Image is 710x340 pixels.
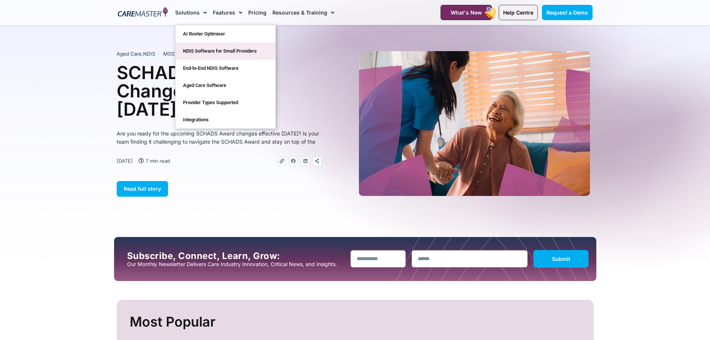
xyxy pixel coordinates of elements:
[499,5,538,20] a: Help Centre
[175,25,276,129] ul: Solutions
[552,256,570,262] span: Submit
[542,5,593,20] a: Request a Demo
[143,51,155,57] span: NDIS
[546,9,588,16] span: Request a Demo
[118,7,168,18] img: CareMaster Logo
[441,5,492,20] a: What's New
[533,250,589,268] button: Submit
[117,181,168,197] a: Read full story
[144,157,170,165] span: 7 min read
[176,94,275,111] a: Provider Types Supported
[503,9,533,16] span: Help Centre
[163,50,202,58] span: MOST POPULAR
[127,261,345,267] p: Our Monthly Newsletter Delivers Care Industry Innovation, Critical News, and Insights.
[117,130,322,146] p: Are you ready for the upcoming SCHADS Award changes effective [DATE]? Is your team finding it cha...
[451,9,482,16] span: What's New
[176,25,275,43] a: AI Roster Optimiser
[117,63,322,118] h1: SCHADS Award Changes Effective [DATE]
[176,111,275,128] a: Integrations
[117,51,142,57] span: Aged Care
[130,311,583,333] h2: Most Popular
[176,60,275,77] a: End-to-End NDIS Software
[176,77,275,94] a: Aged Care Software
[359,51,590,196] img: A heartwarming moment where a support worker in a blue uniform, with a stethoscope draped over he...
[127,251,345,261] h2: Subscribe, Connect, Learn, Grow:
[176,43,275,60] a: NDIS Software for Small Providers
[117,51,155,57] span: ,
[117,158,133,164] time: [DATE]
[124,185,161,192] span: Read full story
